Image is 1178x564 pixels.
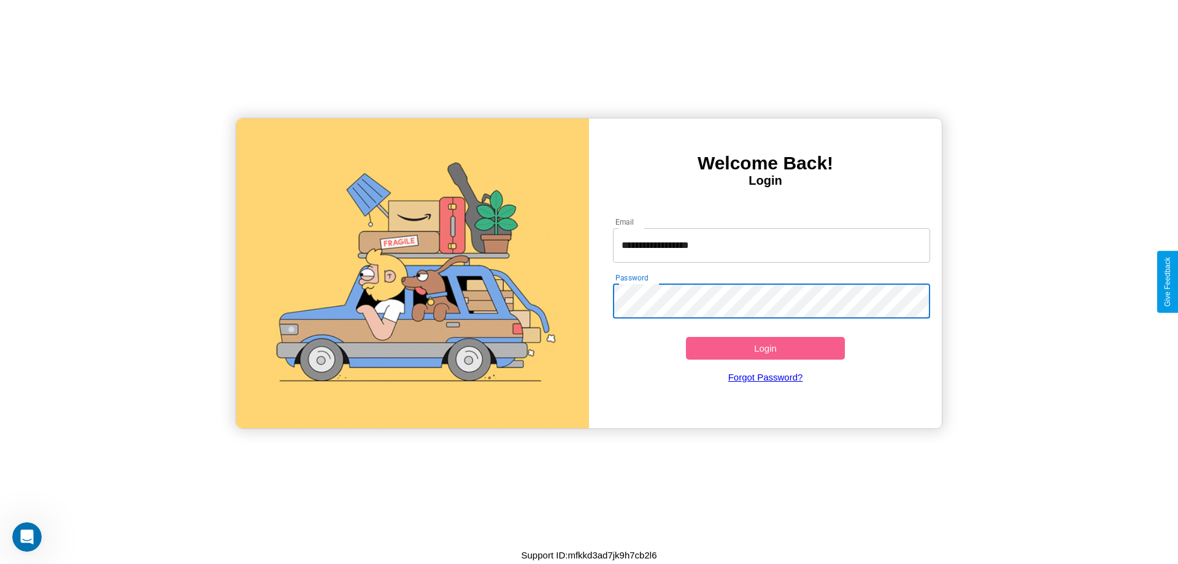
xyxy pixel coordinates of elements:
[589,153,942,174] h3: Welcome Back!
[236,118,589,428] img: gif
[607,360,925,395] a: Forgot Password?
[522,547,657,563] p: Support ID: mfkkd3ad7jk9h7cb2l6
[12,522,42,552] iframe: Intercom live chat
[1163,257,1172,307] div: Give Feedback
[615,217,634,227] label: Email
[589,174,942,188] h4: Login
[686,337,845,360] button: Login
[615,272,648,283] label: Password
